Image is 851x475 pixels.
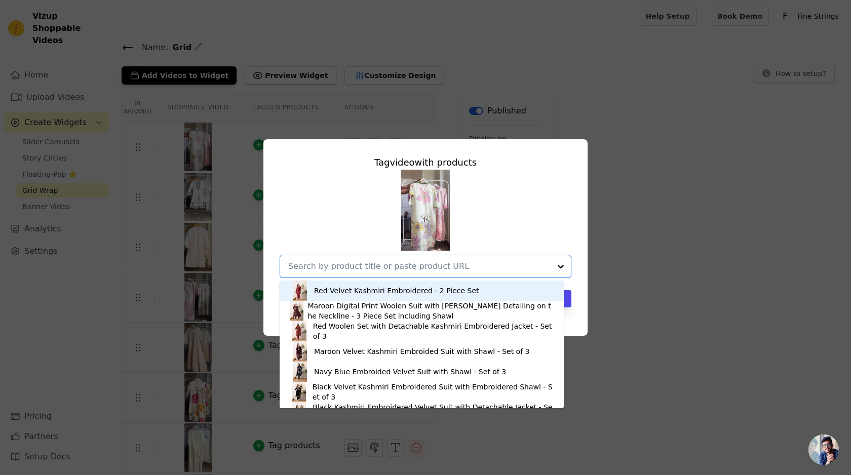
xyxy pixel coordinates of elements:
[290,402,308,422] img: product thumbnail
[290,281,310,301] img: product thumbnail
[313,382,554,402] div: Black Velvet Kashmiri Embroidered Suit with Embroidered Shawl - Set of 3
[313,402,554,422] div: Black Kashmiri Embroidered Velvet Suit with Detachable Jacket - Set of 3
[288,260,551,272] input: Search by product title or paste product URL
[313,321,554,341] div: Red Woolen Set with Detachable Kashmiri Embroidered Jacket - Set of 3
[290,382,308,402] img: product thumbnail
[314,286,479,296] div: Red Velvet Kashmiri Embroidered - 2 Piece Set
[314,367,506,377] div: Navy Blue Embroided Velvet Suit with Shawl - Set of 3
[401,170,450,251] img: reel-preview-finestring.myshopify.com-3641875980618768252_70193465197.jpeg
[280,155,571,170] div: Tag video with products
[808,434,839,465] a: Open chat
[290,341,310,362] img: product thumbnail
[307,301,554,321] div: Maroon Digital Print Woolen Suit with [PERSON_NAME] Detailing on the Neckline - 3 Piece Set inclu...
[290,301,303,321] img: product thumbnail
[314,346,529,357] div: Maroon Velvet Kashmiri Embroided Suit with Shawl - Set of 3
[290,321,309,341] img: product thumbnail
[290,362,310,382] img: product thumbnail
